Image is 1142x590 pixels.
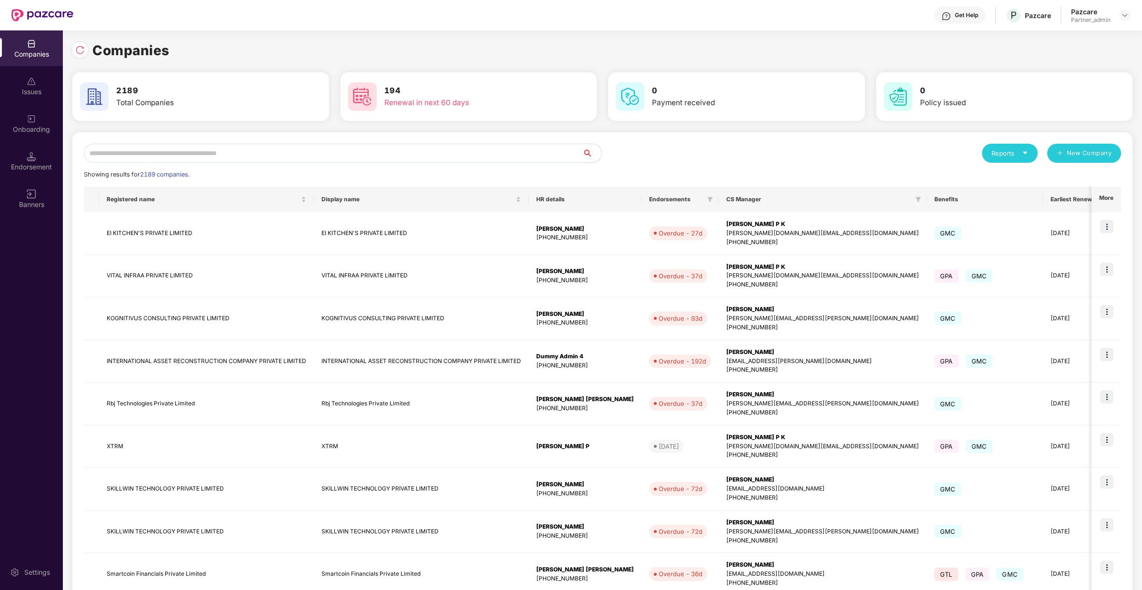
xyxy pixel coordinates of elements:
div: Overdue - 93d [659,314,702,323]
div: [PERSON_NAME] [726,390,919,399]
span: GMC [966,269,993,283]
div: [PERSON_NAME][EMAIL_ADDRESS][PERSON_NAME][DOMAIN_NAME] [726,399,919,408]
img: svg+xml;base64,PHN2ZyB3aWR0aD0iMTYiIGhlaWdodD0iMTYiIHZpZXdCb3g9IjAgMCAxNiAxNiIgZmlsbD0ibm9uZSIgeG... [27,189,36,199]
h3: 0 [652,85,810,97]
span: GTL [934,568,958,581]
div: [PHONE_NUMBER] [536,233,634,242]
span: GMC [934,226,962,240]
td: [DATE] [1043,255,1104,298]
td: XTRM [99,425,314,468]
td: [DATE] [1043,468,1104,511]
div: Overdue - 27d [659,228,702,238]
img: icon [1100,433,1113,446]
div: [PHONE_NUMBER] [726,451,919,460]
td: SKILLWIN TECHNOLOGY PRIVATE LIMITED [99,468,314,511]
span: caret-down [1022,150,1028,156]
td: INTERNATIONAL ASSET RECONSTRUCTION COMPANY PRIVATE LIMITED [99,340,314,383]
td: EI KITCHEN'S PRIVATE LIMITED [314,212,529,255]
div: Total Companies [116,97,274,108]
div: [PHONE_NUMBER] [726,238,919,247]
button: plusNew Company [1047,144,1121,163]
div: [PERSON_NAME] [726,518,919,527]
td: VITAL INFRAA PRIVATE LIMITED [314,255,529,298]
td: Rbj Technologies Private Limited [99,383,314,425]
div: [PHONE_NUMBER] [536,574,634,583]
div: Partner_admin [1071,16,1111,24]
td: [DATE] [1043,383,1104,425]
span: Registered name [107,196,299,203]
span: Display name [321,196,514,203]
span: GPA [965,568,990,581]
img: icon [1100,390,1113,403]
h1: Companies [92,40,170,61]
img: icon [1100,475,1113,489]
div: [PERSON_NAME] P K [726,263,919,272]
div: [PHONE_NUMBER] [726,408,919,417]
img: icon [1100,348,1113,361]
td: SKILLWIN TECHNOLOGY PRIVATE LIMITED [314,511,529,553]
div: Reports [992,148,1028,158]
div: [PHONE_NUMBER] [536,531,634,541]
div: [EMAIL_ADDRESS][DOMAIN_NAME] [726,484,919,493]
img: icon [1100,518,1113,531]
div: [PHONE_NUMBER] [536,318,634,327]
span: GMC [934,525,962,538]
div: Overdue - 192d [659,356,706,366]
td: KOGNITIVUS CONSULTING PRIVATE LIMITED [314,297,529,340]
div: [PERSON_NAME] [PERSON_NAME] [536,565,634,574]
div: [PERSON_NAME] [PERSON_NAME] [536,395,634,404]
div: [PHONE_NUMBER] [536,361,634,370]
span: New Company [1067,148,1112,158]
img: svg+xml;base64,PHN2ZyB4bWxucz0iaHR0cDovL3d3dy53My5vcmcvMjAwMC9zdmciIHdpZHRoPSI2MCIgaGVpZ2h0PSI2MC... [884,82,912,111]
img: svg+xml;base64,PHN2ZyBpZD0iQ29tcGFuaWVzIiB4bWxucz0iaHR0cDovL3d3dy53My5vcmcvMjAwMC9zdmciIHdpZHRoPS... [27,39,36,49]
h3: 0 [920,85,1078,97]
span: filter [707,197,713,202]
div: [EMAIL_ADDRESS][PERSON_NAME][DOMAIN_NAME] [726,357,919,366]
div: [PERSON_NAME] [536,522,634,531]
span: 2189 companies. [140,171,190,178]
th: Earliest Renewal [1043,187,1104,212]
span: GMC [966,354,993,368]
div: [PERSON_NAME] [536,480,634,489]
div: Get Help [955,11,978,19]
div: Policy issued [920,97,1078,108]
td: Rbj Technologies Private Limited [314,383,529,425]
div: [PERSON_NAME] P K [726,220,919,229]
div: [PERSON_NAME][DOMAIN_NAME][EMAIL_ADDRESS][DOMAIN_NAME] [726,271,919,280]
div: [PERSON_NAME] P K [726,433,919,442]
div: [PERSON_NAME][DOMAIN_NAME][EMAIL_ADDRESS][DOMAIN_NAME] [726,229,919,238]
span: GMC [934,482,962,496]
span: Showing results for [84,171,190,178]
div: [PHONE_NUMBER] [536,404,634,413]
img: icon [1100,263,1113,276]
span: plus [1057,150,1063,157]
img: icon [1100,560,1113,574]
th: Benefits [927,187,1043,212]
div: Overdue - 37d [659,399,702,408]
div: [PERSON_NAME][EMAIL_ADDRESS][PERSON_NAME][DOMAIN_NAME] [726,314,919,323]
th: Display name [314,187,529,212]
div: Dummy Admin 4 [536,352,634,361]
img: svg+xml;base64,PHN2ZyBpZD0iUmVsb2FkLTMyeDMyIiB4bWxucz0iaHR0cDovL3d3dy53My5vcmcvMjAwMC9zdmciIHdpZH... [75,45,85,55]
span: GMC [966,440,993,453]
th: More [1092,187,1121,212]
img: svg+xml;base64,PHN2ZyB4bWxucz0iaHR0cDovL3d3dy53My5vcmcvMjAwMC9zdmciIHdpZHRoPSI2MCIgaGVpZ2h0PSI2MC... [616,82,644,111]
div: [PERSON_NAME] [536,310,634,319]
td: VITAL INFRAA PRIVATE LIMITED [99,255,314,298]
div: [PERSON_NAME][EMAIL_ADDRESS][PERSON_NAME][DOMAIN_NAME] [726,527,919,536]
td: EI KITCHEN'S PRIVATE LIMITED [99,212,314,255]
span: filter [705,194,715,205]
div: [EMAIL_ADDRESS][DOMAIN_NAME] [726,570,919,579]
img: icon [1100,220,1113,233]
td: XTRM [314,425,529,468]
div: [PHONE_NUMBER] [726,323,919,332]
img: icon [1100,305,1113,318]
span: filter [913,194,923,205]
span: P [1011,10,1017,21]
img: svg+xml;base64,PHN2ZyB3aWR0aD0iMjAiIGhlaWdodD0iMjAiIHZpZXdCb3g9IjAgMCAyMCAyMCIgZmlsbD0ibm9uZSIgeG... [27,114,36,124]
td: KOGNITIVUS CONSULTING PRIVATE LIMITED [99,297,314,340]
div: [PHONE_NUMBER] [726,280,919,289]
div: [PERSON_NAME] [726,305,919,314]
span: GPA [934,354,959,368]
div: Overdue - 72d [659,527,702,536]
